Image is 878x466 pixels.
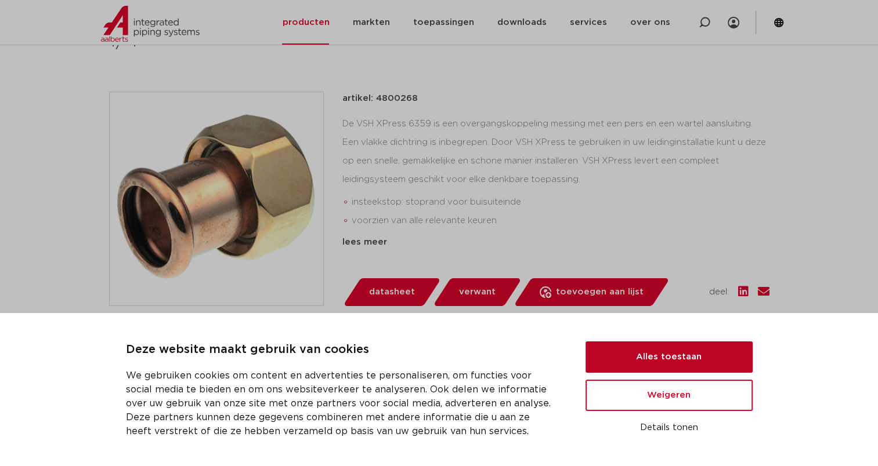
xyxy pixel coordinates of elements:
[342,115,769,231] div: De VSH XPress 6359 is een overgangskoppeling messing met een pers en een wartel aansluiting. Een ...
[342,92,418,105] p: artikel: 4800268
[352,230,769,249] li: Leak Before Pressed-functie
[586,341,753,373] button: Alles toestaan
[586,418,753,438] button: Details tonen
[459,283,496,301] span: verwant
[126,341,558,359] p: Deze website maakt gebruik van cookies
[352,212,769,230] li: voorzien van alle relevante keuren
[352,193,769,212] li: insteekstop: stoprand voor buisuiteinde
[369,283,415,301] span: datasheet
[126,369,558,438] p: We gebruiken cookies om content en advertenties te personaliseren, om functies voor social media ...
[342,278,441,306] a: datasheet
[709,285,729,299] span: deel:
[342,235,769,249] div: lees meer
[586,380,753,411] button: Weigeren
[432,278,522,306] a: verwant
[110,92,323,305] img: Product Image for VSH XPress Koper wartelstuk FF 28xG1 1/4"
[556,283,644,301] span: toevoegen aan lijst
